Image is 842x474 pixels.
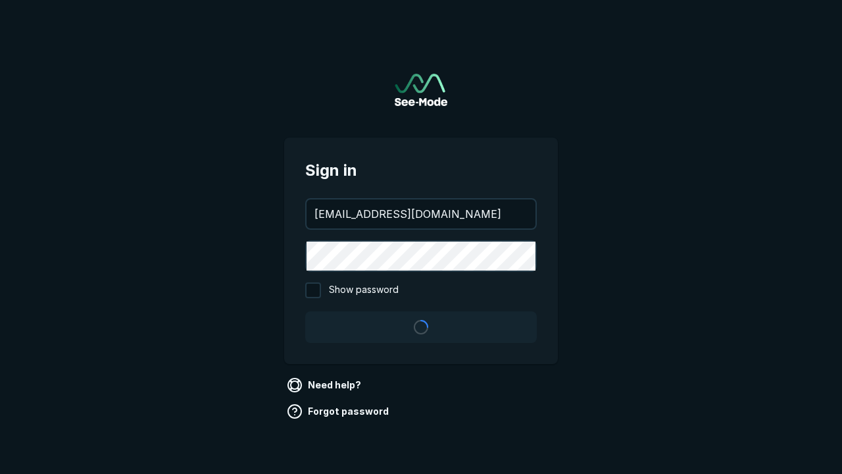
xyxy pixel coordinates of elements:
a: Need help? [284,375,366,396]
span: Show password [329,282,399,298]
a: Forgot password [284,401,394,422]
input: your@email.com [307,199,535,228]
span: Sign in [305,159,537,182]
img: See-Mode Logo [395,74,447,106]
a: Go to sign in [395,74,447,106]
